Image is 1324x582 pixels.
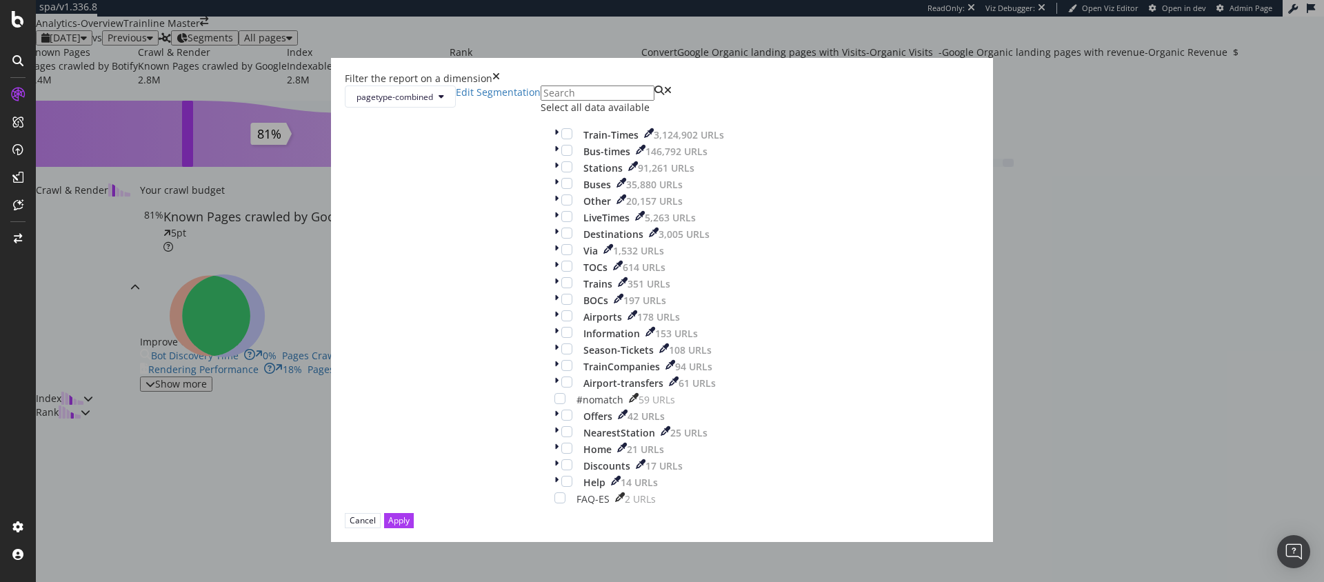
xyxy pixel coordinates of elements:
div: 42 URLs [628,410,665,423]
div: Season-Tickets [583,343,654,357]
div: Train-Times [583,128,639,142]
button: pagetype-combined [345,86,456,108]
div: Airports [583,310,622,324]
div: Airport-transfers [583,377,663,390]
div: 3,005 URLs [659,228,710,241]
div: Bus-times [583,145,630,159]
div: Information [583,327,640,341]
div: 35,880 URLs [626,178,683,192]
div: TOCs [583,261,608,274]
div: 59 URLs [639,393,675,407]
button: Cancel [345,513,381,528]
div: Discounts [583,459,630,473]
div: times [492,72,500,86]
div: Apply [388,514,410,526]
a: Edit Segmentation [456,86,541,108]
button: Apply [384,513,414,528]
div: 614 URLs [623,261,665,274]
div: 61 URLs [679,377,716,390]
div: 17 URLs [645,459,683,473]
div: NearestStation [583,426,655,440]
div: 5,263 URLs [645,211,696,225]
div: Buses [583,178,611,192]
div: Home [583,443,612,456]
div: Stations [583,161,623,175]
div: Via [583,244,598,258]
div: Trains [583,277,612,291]
div: 21 URLs [627,443,664,456]
div: 1,532 URLs [613,244,664,258]
div: Filter the report on a dimension [345,72,492,86]
div: Help [583,476,605,490]
div: Select all data available [541,101,738,114]
div: 153 URLs [655,327,698,341]
div: Open Intercom Messenger [1277,535,1310,568]
div: 94 URLs [675,360,712,374]
div: 20,157 URLs [626,194,683,208]
div: BOCs [583,294,608,308]
div: 351 URLs [628,277,670,291]
input: Search [541,86,654,101]
div: 14 URLs [621,476,658,490]
div: FAQ-ES [576,492,610,506]
div: TrainCompanies [583,360,660,374]
div: modal [331,58,993,541]
div: Other [583,194,611,208]
div: 3,124,902 URLs [654,128,724,142]
div: 25 URLs [670,426,708,440]
div: 178 URLs [637,310,680,324]
div: 146,792 URLs [645,145,708,159]
div: 197 URLs [623,294,666,308]
div: 2 URLs [625,492,656,506]
div: LiveTimes [583,211,630,225]
div: 91,261 URLs [638,161,694,175]
div: 108 URLs [669,343,712,357]
span: pagetype-combined [357,91,433,103]
div: Cancel [350,514,376,526]
div: Destinations [583,228,643,241]
div: #nomatch [576,393,623,407]
div: Offers [583,410,612,423]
